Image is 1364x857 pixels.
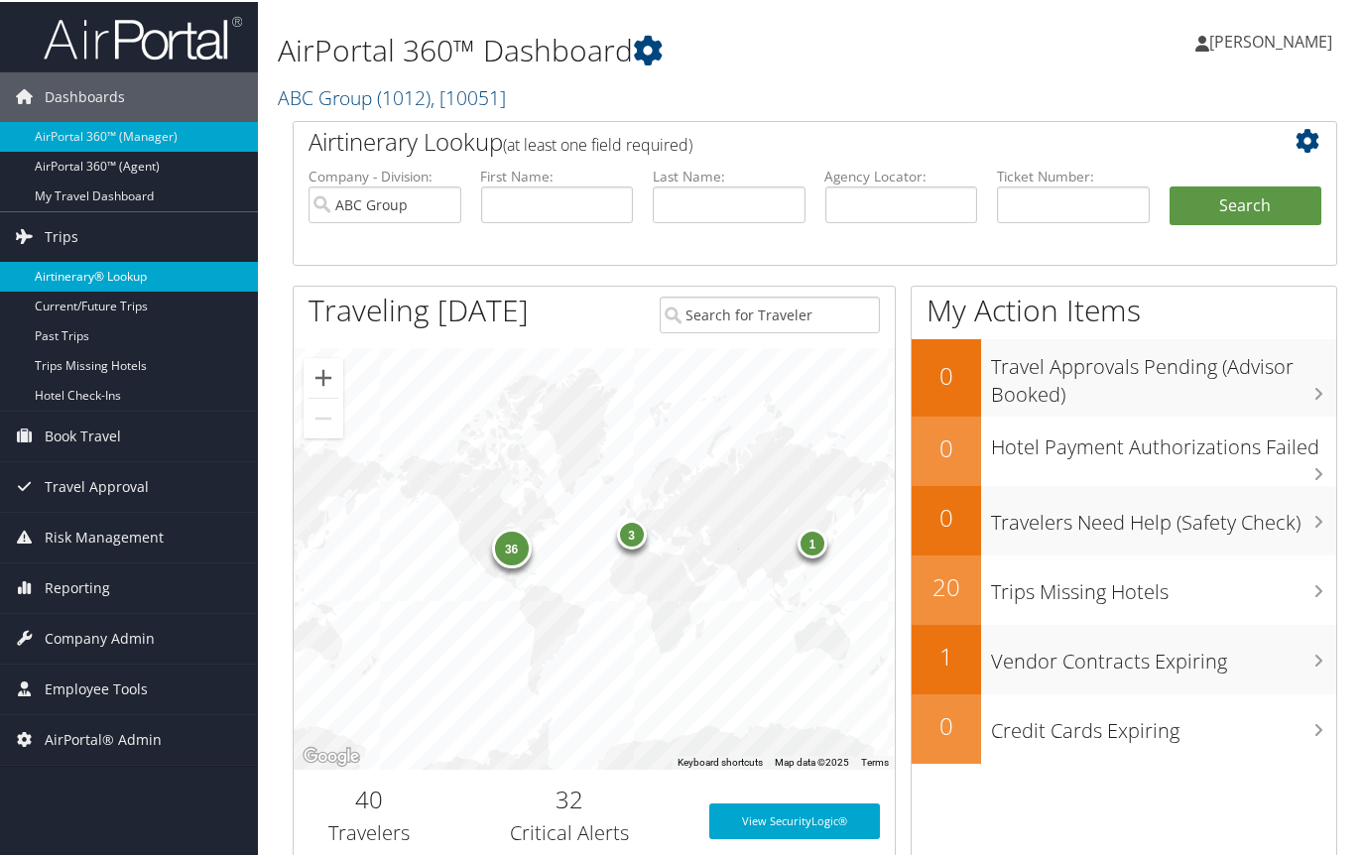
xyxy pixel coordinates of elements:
[991,566,1336,604] h3: Trips Missing Hotels
[45,612,155,662] span: Company Admin
[912,623,1336,692] a: 1Vendor Contracts Expiring
[503,132,692,154] span: (at least one field required)
[45,70,125,120] span: Dashboards
[309,165,461,184] label: Company - Division:
[304,397,343,436] button: Zoom out
[912,692,1336,762] a: 0Credit Cards Expiring
[991,422,1336,459] h3: Hotel Payment Authorizations Failed
[775,755,849,766] span: Map data ©2025
[45,511,164,560] span: Risk Management
[912,429,981,463] h2: 0
[377,82,431,109] span: ( 1012 )
[278,28,994,69] h1: AirPortal 360™ Dashboard
[912,415,1336,484] a: 0Hotel Payment Authorizations Failed
[45,410,121,459] span: Book Travel
[458,817,679,845] h3: Critical Alerts
[991,705,1336,743] h3: Credit Cards Expiring
[45,210,78,260] span: Trips
[678,754,763,768] button: Keyboard shortcuts
[991,497,1336,535] h3: Travelers Need Help (Safety Check)
[912,707,981,741] h2: 0
[44,13,242,60] img: airportal-logo.png
[825,165,978,184] label: Agency Locator:
[861,755,889,766] a: Terms (opens in new tab)
[912,638,981,672] h2: 1
[458,781,679,814] h2: 32
[45,713,162,763] span: AirPortal® Admin
[798,527,827,556] div: 1
[299,742,364,768] a: Open this area in Google Maps (opens a new window)
[912,499,981,533] h2: 0
[45,460,149,510] span: Travel Approval
[481,165,634,184] label: First Name:
[912,484,1336,553] a: 0Travelers Need Help (Safety Check)
[912,357,981,391] h2: 0
[912,288,1336,329] h1: My Action Items
[309,781,429,814] h2: 40
[299,742,364,768] img: Google
[492,527,532,566] div: 36
[45,663,148,712] span: Employee Tools
[617,517,647,547] div: 3
[431,82,506,109] span: , [ 10051 ]
[45,561,110,611] span: Reporting
[309,123,1234,157] h2: Airtinerary Lookup
[309,288,529,329] h1: Traveling [DATE]
[309,817,429,845] h3: Travelers
[278,82,506,109] a: ABC Group
[991,341,1336,407] h3: Travel Approvals Pending (Advisor Booked)
[991,636,1336,673] h3: Vendor Contracts Expiring
[653,165,806,184] label: Last Name:
[997,165,1150,184] label: Ticket Number:
[912,337,1336,414] a: 0Travel Approvals Pending (Advisor Booked)
[1209,29,1332,51] span: [PERSON_NAME]
[1170,184,1322,224] button: Search
[304,356,343,396] button: Zoom in
[709,801,880,837] a: View SecurityLogic®
[660,295,880,331] input: Search for Traveler
[912,568,981,602] h2: 20
[1195,10,1352,69] a: [PERSON_NAME]
[912,553,1336,623] a: 20Trips Missing Hotels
